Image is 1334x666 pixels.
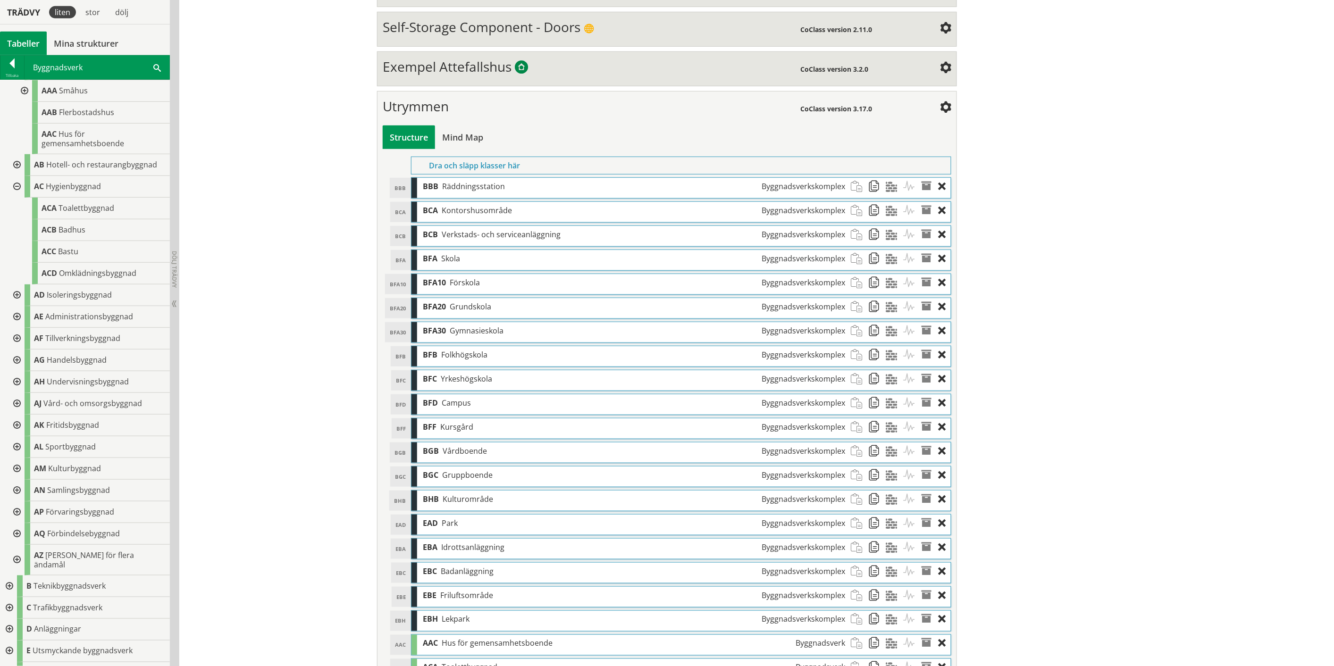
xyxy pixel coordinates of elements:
div: BHB [417,491,851,508]
span: Bastu [58,246,78,257]
span: Kopiera strukturobjekt [868,298,886,316]
span: CoClass version 3.17.0 [801,104,873,113]
span: Publik struktur [584,24,594,34]
span: Tillverkningsbyggnad [45,333,120,343]
span: Kulturområde [443,494,493,504]
span: Kopiera strukturobjekt [868,274,886,291]
span: AZ [34,550,43,560]
div: BFF [392,418,411,439]
span: Egenskaper [921,202,938,219]
span: Aktiviteter [903,635,921,652]
span: Klistra in strukturobjekt [851,515,868,532]
div: EAD [417,515,851,532]
span: Kursgård [440,422,473,432]
span: Aktiviteter [903,491,921,508]
span: Egenskaper [921,274,938,291]
div: Ta bort objekt [938,563,951,580]
span: BFD [423,398,438,408]
span: Kulturbyggnad [48,463,101,474]
span: AJ [34,398,42,408]
div: BFB [391,346,411,366]
span: Kopiera strukturobjekt [868,442,886,460]
span: BFA [423,253,437,264]
span: AAC [423,638,438,649]
span: BFC [423,374,437,384]
span: Badanläggning [441,566,494,576]
span: Byggnadsverkskomplex [762,518,845,528]
div: Ta bort objekt [938,539,951,556]
span: ACC [42,246,56,257]
div: Ta bort objekt [938,346,951,364]
div: BGC [390,466,411,487]
span: Aktiviteter [903,322,921,340]
div: Ta bort objekt [938,635,951,652]
span: Gruppboende [442,470,493,480]
span: Material [886,587,903,604]
span: Kopiera strukturobjekt [868,515,886,532]
div: EBC [391,563,411,583]
span: Material [886,539,903,556]
span: Byggnadsverkskomplex [762,398,845,408]
span: Aktiviteter [903,515,921,532]
span: Klistra in strukturobjekt [851,250,868,267]
span: BFB [423,350,437,360]
span: Material [886,515,903,532]
span: EBA [423,542,437,552]
span: Kopiera strukturobjekt [868,346,886,364]
div: EBE [417,587,851,604]
span: Aktiviteter [903,418,921,436]
span: Klistra in strukturobjekt [851,635,868,652]
span: Skola [441,253,460,264]
span: Kopiera strukturobjekt [868,322,886,340]
span: Egenskaper [921,418,938,436]
span: Byggtjänsts exempelstrukturer [515,61,528,75]
div: Tillbaka [0,72,24,79]
div: BBB [390,178,411,198]
div: Ta bort objekt [938,611,951,628]
div: Ta bort objekt [938,226,951,243]
span: BCA [423,205,438,216]
span: AK [34,420,44,430]
span: Kopiera strukturobjekt [868,635,886,652]
span: Kopiera strukturobjekt [868,370,886,388]
span: BFA10 [423,277,446,288]
span: Klistra in strukturobjekt [851,298,868,316]
span: Egenskaper [921,539,938,556]
span: Kopiera strukturobjekt [868,418,886,436]
span: Klistra in strukturobjekt [851,226,868,243]
div: Ta bort objekt [938,178,951,195]
span: Material [886,394,903,412]
span: Klistra in strukturobjekt [851,587,868,604]
div: BCB [417,226,851,243]
span: Administrationsbyggnad [45,311,133,322]
span: Klistra in strukturobjekt [851,394,868,412]
span: Byggnadsverkskomplex [762,566,845,576]
span: Egenskaper [921,442,938,460]
span: Aktiviteter [903,539,921,556]
span: AD [34,290,45,300]
div: EAD [391,515,411,535]
div: EBA [417,539,851,556]
span: Verkstads- och serviceanläggning [442,229,561,240]
span: Byggnadsverk [796,638,845,649]
span: Material [886,178,903,195]
span: Lekpark [442,614,470,624]
div: BCB [390,226,411,246]
span: Byggnadsverkskomplex [762,301,845,312]
span: Kopiera strukturobjekt [868,563,886,580]
span: AG [34,355,45,365]
span: AE [34,311,43,322]
span: Kopiera strukturobjekt [868,250,886,267]
span: Klistra in strukturobjekt [851,563,868,580]
span: Utsmyckande byggnadsverk [33,646,133,656]
div: Ta bort objekt [938,587,951,604]
span: Material [886,611,903,628]
span: CoClass version 3.2.0 [801,65,869,74]
span: Egenskaper [921,491,938,508]
div: BGC [417,466,851,484]
span: Småhus [59,85,88,96]
span: Material [886,442,903,460]
span: AB [34,159,44,170]
div: Ta bort objekt [938,491,951,508]
a: Mina strukturer [47,32,126,55]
